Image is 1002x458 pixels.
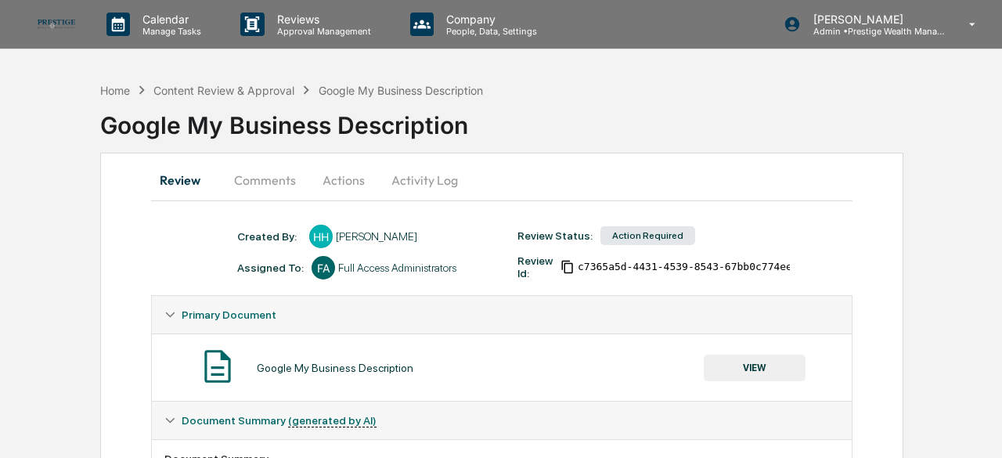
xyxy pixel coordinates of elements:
div: HH [309,225,333,248]
p: Reviews [265,13,379,26]
div: Content Review & Approval [153,84,294,97]
div: Assigned To: [237,261,304,274]
div: Review Status: [517,229,593,242]
button: Activity Log [379,161,470,199]
button: Review [151,161,222,199]
div: Primary Document [152,334,852,401]
div: Review Id: [517,254,553,279]
button: Actions [308,161,379,199]
span: c7365a5d-4431-4539-8543-67bb0c774eef [578,261,798,273]
span: Document Summary [182,414,377,427]
div: Full Access Administrators [338,261,456,274]
p: Approval Management [265,26,379,37]
button: VIEW [704,355,806,381]
div: [PERSON_NAME] [336,230,417,243]
button: Comments [222,161,308,199]
div: Created By: ‎ ‎ [237,230,301,243]
u: (generated by AI) [288,414,377,427]
img: Document Icon [198,347,237,386]
p: [PERSON_NAME] [801,13,946,26]
div: Document Summary (generated by AI) [152,402,852,439]
img: logo [38,20,75,29]
div: Action Required [600,226,695,245]
div: secondary tabs example [151,161,852,199]
div: FA [312,256,335,279]
p: People, Data, Settings [434,26,545,37]
p: Company [434,13,545,26]
div: Google My Business Description [319,84,483,97]
p: Manage Tasks [130,26,209,37]
div: Google My Business Description [100,99,1002,139]
p: Calendar [130,13,209,26]
div: Primary Document [152,296,852,334]
span: Primary Document [182,308,276,321]
div: Google My Business Description [257,362,413,374]
span: Copy Id [560,260,575,274]
div: Home [100,84,130,97]
p: Admin • Prestige Wealth Management [801,26,946,37]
